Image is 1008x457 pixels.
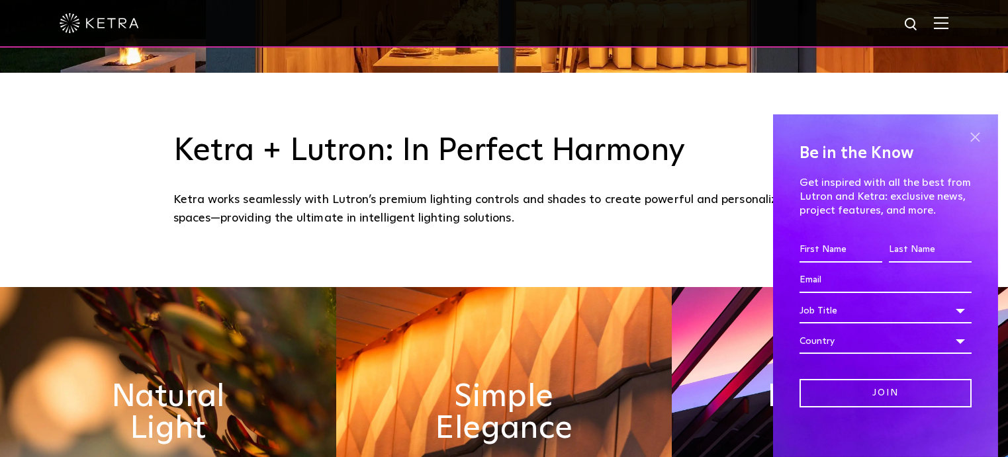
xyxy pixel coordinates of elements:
[800,298,972,323] div: Job Title
[800,329,972,354] div: Country
[934,17,948,29] img: Hamburger%20Nav.svg
[903,17,920,33] img: search icon
[756,381,924,444] h2: Flexible & Timeless
[800,237,882,263] input: First Name
[800,141,972,166] h4: Be in the Know
[173,132,835,171] h3: Ketra + Lutron: In Perfect Harmony
[420,381,588,444] h2: Simple Elegance
[84,381,252,444] h2: Natural Light
[60,13,139,33] img: ketra-logo-2019-white
[800,176,972,217] p: Get inspired with all the best from Lutron and Ketra: exclusive news, project features, and more.
[889,237,972,263] input: Last Name
[173,190,835,228] div: Ketra works seamlessly with Lutron’s premium lighting controls and shades to create powerful and ...
[800,268,972,293] input: Email
[800,379,972,407] input: Join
